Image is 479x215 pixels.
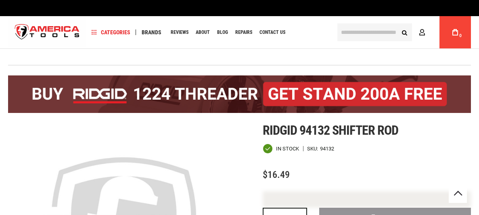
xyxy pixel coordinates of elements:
[232,27,256,38] a: Repairs
[256,27,289,38] a: Contact Us
[92,29,130,35] span: Categories
[263,169,290,180] span: $16.49
[307,146,320,151] strong: SKU
[196,30,210,35] span: About
[459,33,462,38] span: 0
[138,27,165,38] a: Brands
[167,27,192,38] a: Reviews
[397,25,412,40] button: Search
[192,27,213,38] a: About
[8,75,471,113] img: BOGO: Buy the RIDGID® 1224 Threader (26092), get the 92467 200A Stand FREE!
[235,30,252,35] span: Repairs
[213,27,232,38] a: Blog
[8,17,86,48] a: store logo
[320,146,334,151] div: 94132
[88,27,134,38] a: Categories
[8,17,86,48] img: America Tools
[263,123,398,138] span: Ridgid 94132 shifter rod
[448,16,463,48] a: 0
[171,30,188,35] span: Reviews
[217,30,228,35] span: Blog
[276,146,299,151] span: In stock
[259,30,285,35] span: Contact Us
[263,144,299,154] div: Availability
[142,29,161,35] span: Brands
